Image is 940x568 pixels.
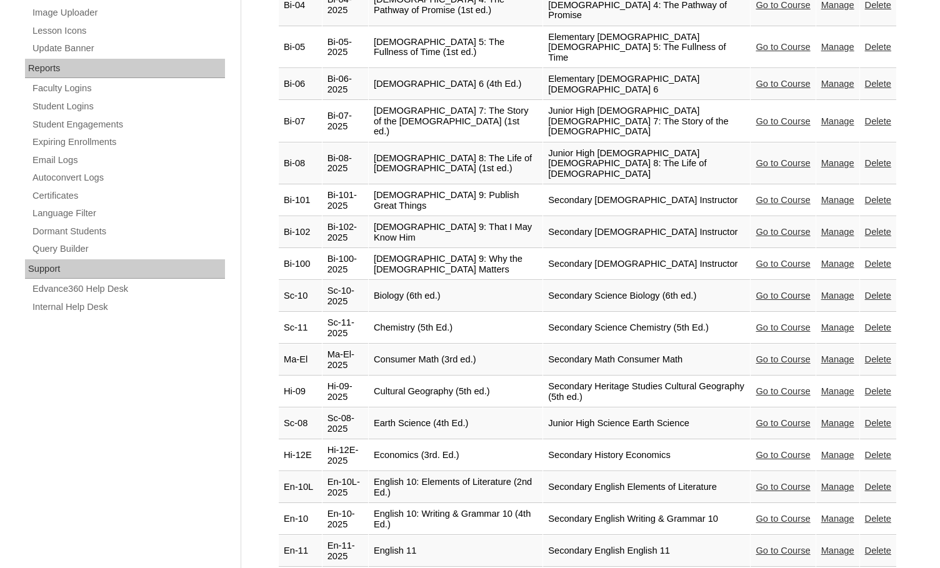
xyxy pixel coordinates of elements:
[756,42,810,52] a: Go to Course
[865,322,891,332] a: Delete
[31,81,225,96] a: Faculty Logins
[821,386,854,396] a: Manage
[821,158,854,168] a: Manage
[31,281,225,297] a: Edvance360 Help Desk
[279,344,322,376] td: Ma-El
[543,27,750,69] td: Elementary [DEMOGRAPHIC_DATA] [DEMOGRAPHIC_DATA] 5: The Fullness of Time
[543,472,750,503] td: Secondary English Elements of Literature
[865,482,891,492] a: Delete
[369,472,542,503] td: English 10: Elements of Literature (2nd Ed.)
[865,450,891,460] a: Delete
[31,241,225,257] a: Query Builder
[543,376,750,407] td: Secondary Heritage Studies Cultural Geography (5th ed.)
[821,546,854,556] a: Manage
[31,5,225,21] a: Image Uploader
[369,344,542,376] td: Consumer Math (3rd ed.)
[756,195,810,205] a: Go to Course
[369,69,542,100] td: [DEMOGRAPHIC_DATA] 6 (4th Ed.)
[756,79,810,89] a: Go to Course
[756,322,810,332] a: Go to Course
[821,514,854,524] a: Manage
[322,440,368,471] td: Hi-12E-2025
[369,376,542,407] td: Cultural Geography (5th ed.)
[821,291,854,301] a: Manage
[865,546,891,556] a: Delete
[369,101,542,142] td: [DEMOGRAPHIC_DATA] 7: The Story of the [DEMOGRAPHIC_DATA] (1st ed.)
[756,386,810,396] a: Go to Course
[279,185,322,216] td: Bi-101
[756,158,810,168] a: Go to Course
[865,195,891,205] a: Delete
[543,281,750,312] td: Secondary Science Biology (6th ed.)
[31,224,225,239] a: Dormant Students
[369,143,542,185] td: [DEMOGRAPHIC_DATA] 8: The Life of [DEMOGRAPHIC_DATA] (1st ed.)
[865,418,891,428] a: Delete
[543,101,750,142] td: Junior High [DEMOGRAPHIC_DATA] [DEMOGRAPHIC_DATA] 7: The Story of the [DEMOGRAPHIC_DATA]
[865,386,891,396] a: Delete
[322,249,368,280] td: Bi-100-2025
[369,281,542,312] td: Biology (6th ed.)
[543,440,750,471] td: Secondary History Economics
[31,188,225,204] a: Certificates
[369,27,542,69] td: [DEMOGRAPHIC_DATA] 5: The Fullness of Time (1st ed.)
[322,504,368,535] td: En-10-2025
[322,185,368,216] td: Bi-101-2025
[369,536,542,567] td: English 11
[279,376,322,407] td: Hi-09
[279,440,322,471] td: Hi-12E
[756,546,810,556] a: Go to Course
[543,217,750,248] td: Secondary [DEMOGRAPHIC_DATA] Instructor
[31,152,225,168] a: Email Logs
[865,158,891,168] a: Delete
[322,27,368,69] td: Bi-05-2025
[756,514,810,524] a: Go to Course
[865,259,891,269] a: Delete
[543,504,750,535] td: Secondary English Writing & Grammar 10
[543,408,750,439] td: Junior High Science Earth Science
[821,322,854,332] a: Manage
[821,482,854,492] a: Manage
[322,101,368,142] td: Bi-07-2025
[821,418,854,428] a: Manage
[31,117,225,132] a: Student Engagements
[369,440,542,471] td: Economics (3rd. Ed.)
[756,354,810,364] a: Go to Course
[756,418,810,428] a: Go to Course
[865,79,891,89] a: Delete
[821,79,854,89] a: Manage
[756,291,810,301] a: Go to Course
[25,59,225,79] div: Reports
[756,116,810,126] a: Go to Course
[279,69,322,100] td: Bi-06
[279,472,322,503] td: En-10L
[369,217,542,248] td: [DEMOGRAPHIC_DATA] 9: That I May Know Him
[543,536,750,567] td: Secondary English English 11
[369,408,542,439] td: Earth Science (4th Ed.)
[279,536,322,567] td: En-11
[279,312,322,344] td: Sc-11
[322,344,368,376] td: Ma-El-2025
[322,536,368,567] td: En-11-2025
[865,42,891,52] a: Delete
[543,249,750,280] td: Secondary [DEMOGRAPHIC_DATA] Instructor
[821,450,854,460] a: Manage
[279,408,322,439] td: Sc-08
[821,227,854,237] a: Manage
[31,170,225,186] a: Autoconvert Logs
[756,450,810,460] a: Go to Course
[322,217,368,248] td: Bi-102-2025
[865,291,891,301] a: Delete
[31,206,225,221] a: Language Filter
[821,116,854,126] a: Manage
[322,312,368,344] td: Sc-11-2025
[279,281,322,312] td: Sc-10
[31,99,225,114] a: Student Logins
[756,227,810,237] a: Go to Course
[322,408,368,439] td: Sc-08-2025
[543,344,750,376] td: Secondary Math Consumer Math
[279,504,322,535] td: En-10
[279,249,322,280] td: Bi-100
[821,195,854,205] a: Manage
[279,27,322,69] td: Bi-05
[543,143,750,185] td: Junior High [DEMOGRAPHIC_DATA] [DEMOGRAPHIC_DATA] 8: The Life of [DEMOGRAPHIC_DATA]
